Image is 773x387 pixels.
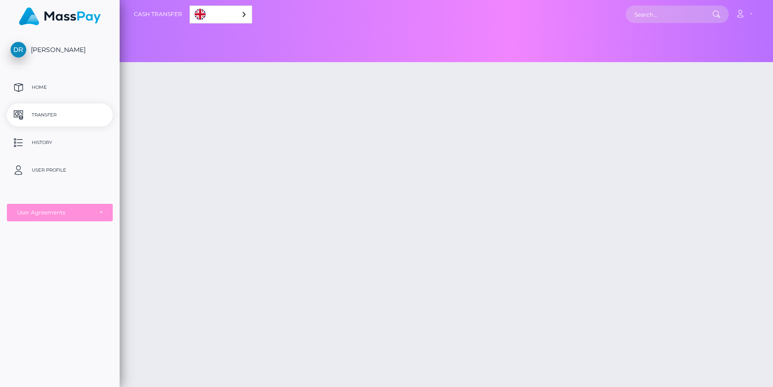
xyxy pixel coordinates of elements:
input: Search... [626,6,712,23]
p: User Profile [11,163,109,177]
aside: Language selected: English [190,6,252,23]
button: User Agreements [7,204,113,221]
div: User Agreements [17,209,92,216]
div: Language [190,6,252,23]
p: History [11,136,109,150]
img: MassPay [19,7,101,25]
a: Home [7,76,113,99]
a: Cash Transfer [134,5,182,24]
span: [PERSON_NAME] [7,46,113,54]
p: Transfer [11,108,109,122]
a: Transfer [7,104,113,127]
a: History [7,131,113,154]
p: Home [11,81,109,94]
a: User Profile [7,159,113,182]
a: English [190,6,252,23]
